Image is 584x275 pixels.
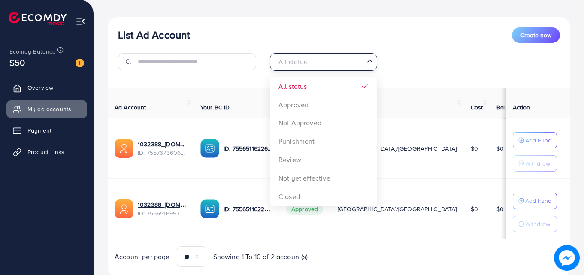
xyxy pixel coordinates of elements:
a: Overview [6,79,87,96]
a: 1032388_[DOMAIN_NAME]_1759658022401 [138,140,187,148]
a: My ad accounts [6,100,87,118]
p: Add Fund [525,196,551,206]
span: Overview [27,83,53,92]
div: <span class='underline'>1032388_stylenden.shop_1759388818810</span></br>7556516997920604178 [138,200,187,218]
span: [GEOGRAPHIC_DATA]/[GEOGRAPHIC_DATA] [338,205,457,213]
div: <span class='underline'>1032388_styleden.shop_1759658022401</span></br>7557673606067683345 [138,140,187,157]
a: 1032388_[DOMAIN_NAME]_1759388818810 [138,200,187,209]
button: Withdraw [513,155,557,172]
p: Withdraw [525,219,550,229]
span: Ad Account [115,103,146,112]
span: $50 [9,56,25,69]
span: Product Links [27,148,64,156]
span: Approved [286,203,323,215]
img: menu [76,16,85,26]
span: Ad Account Status [286,94,318,112]
h3: List Ad Account [118,29,190,41]
p: Add Fund [525,135,551,145]
span: Create new [520,31,551,39]
input: Search for option [274,55,363,69]
span: My ad accounts [27,105,71,113]
span: Time Zone [338,103,366,112]
span: $0 [496,205,504,213]
span: ID: 7556516997920604178 [138,209,187,218]
p: ID: 7556511622665945105 [224,204,272,214]
img: ic-ba-acc.ded83a64.svg [200,139,219,158]
span: [GEOGRAPHIC_DATA]/[GEOGRAPHIC_DATA] [338,144,457,153]
p: ID: 7556511622665945105 [224,143,272,154]
span: Account per page [115,252,170,262]
div: Search for option [270,53,377,71]
button: Add Fund [513,193,557,209]
button: Create new [512,27,560,43]
img: ic-ads-acc.e4c84228.svg [115,199,133,218]
a: Payment [6,122,87,139]
span: Your BC ID [200,103,230,112]
span: Balance [496,103,519,112]
a: Product Links [6,143,87,160]
span: Ecomdy Balance [9,47,56,56]
span: $0 [471,144,478,153]
button: Withdraw [513,216,557,232]
span: Approved [286,143,323,154]
span: $0 [496,144,504,153]
span: Payment [27,126,51,135]
img: logo [9,12,67,25]
p: Withdraw [525,158,550,169]
span: Showing 1 To 10 of 2 account(s) [213,252,308,262]
img: image [76,59,84,67]
span: ID: 7557673606067683345 [138,148,187,157]
span: $0 [471,205,478,213]
span: Cost [471,103,483,112]
span: Action [513,103,530,112]
img: ic-ba-acc.ded83a64.svg [200,199,219,218]
img: image [554,245,579,270]
button: Add Fund [513,132,557,148]
img: ic-ads-acc.e4c84228.svg [115,139,133,158]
